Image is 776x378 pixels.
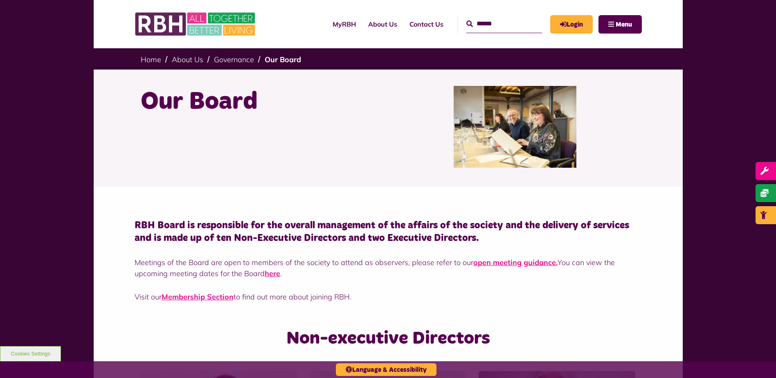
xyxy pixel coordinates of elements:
a: About Us [172,55,203,64]
a: About Us [362,13,403,35]
button: Language & Accessibility [336,363,436,376]
p: Meetings of the Board are open to members of the society to attend as observers, please refer to ... [135,257,642,279]
a: open meeting guidance. [473,258,558,267]
a: here [265,269,280,278]
a: MyRBH [550,15,593,34]
button: Navigation [598,15,642,34]
a: Governance [214,55,254,64]
a: Membership Section [162,292,234,301]
p: Visit our to find out more about joining RBH. [135,291,642,302]
a: Home [141,55,161,64]
h2: Non-executive Directors [219,327,557,350]
iframe: Netcall Web Assistant for live chat [739,341,776,378]
h1: Our Board [141,86,382,118]
img: RBH [135,8,257,40]
a: Our Board [265,55,301,64]
h4: RBH Board is responsible for the overall management of the affairs of the society and the deliver... [135,219,642,245]
img: RBH Board 1 [454,86,576,168]
a: MyRBH [326,13,362,35]
span: Menu [616,21,632,28]
a: Contact Us [403,13,450,35]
